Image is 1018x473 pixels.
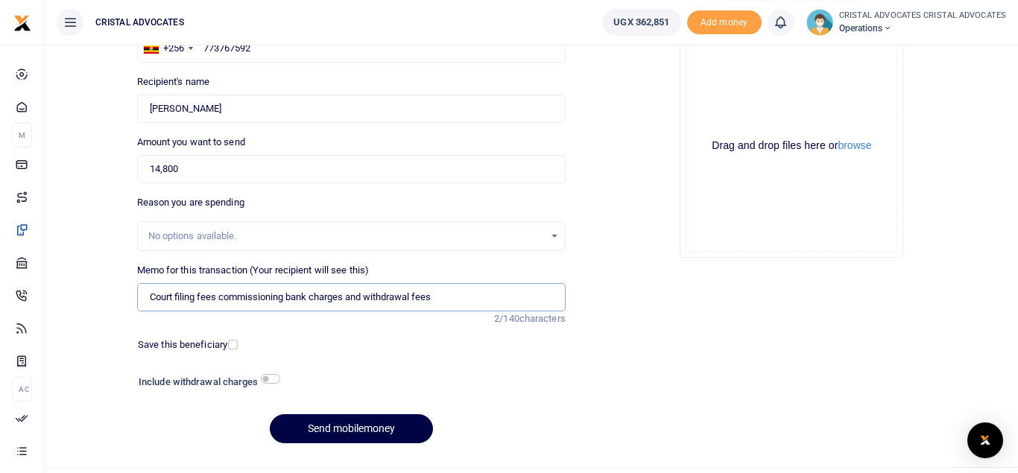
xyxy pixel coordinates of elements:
[137,34,566,63] input: Enter phone number
[270,414,433,443] button: Send mobilemoney
[838,140,871,150] button: browse
[602,9,680,36] a: UGX 362,851
[137,155,566,183] input: UGX
[13,16,31,28] a: logo-small logo-large logo-large
[137,135,245,150] label: Amount you want to send
[137,263,370,278] label: Memo for this transaction (Your recipient will see this)
[137,283,566,311] input: Enter extra information
[148,229,544,244] div: No options available.
[12,377,32,401] li: Ac
[613,15,669,30] span: UGX 362,851
[139,376,273,388] h6: Include withdrawal charges
[137,95,566,123] input: Loading name...
[137,195,244,210] label: Reason you are spending
[839,22,1007,35] span: Operations
[806,9,1007,36] a: profile-user CRISTAL ADVOCATES CRISTAL ADVOCATES Operations
[137,74,210,89] label: Recipient's name
[686,139,897,153] div: Drag and drop files here or
[519,313,566,324] span: characters
[138,337,227,352] label: Save this beneficiary
[687,16,762,27] a: Add money
[839,10,1007,22] small: CRISTAL ADVOCATES CRISTAL ADVOCATES
[163,41,184,56] div: +256
[687,10,762,35] li: Toup your wallet
[494,313,519,324] span: 2/140
[806,9,833,36] img: profile-user
[13,14,31,32] img: logo-small
[680,34,903,258] div: File Uploader
[12,123,32,147] li: M
[596,9,686,36] li: Wallet ballance
[687,10,762,35] span: Add money
[89,16,190,29] span: CRISTAL ADVOCATES
[967,422,1003,458] div: Open Intercom Messenger
[138,35,197,62] div: Uganda: +256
